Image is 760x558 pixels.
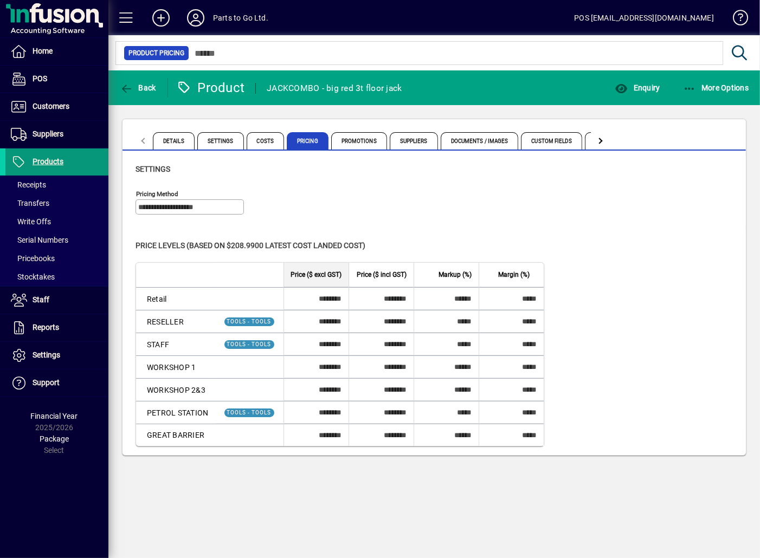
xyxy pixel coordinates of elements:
[136,165,170,173] span: Settings
[441,132,519,150] span: Documents / Images
[33,102,69,111] span: Customers
[247,132,285,150] span: Costs
[213,9,268,27] div: Parts to Go Ltd.
[108,78,168,98] app-page-header-button: Back
[725,2,746,37] a: Knowledge Base
[11,272,55,281] span: Stocktakes
[136,287,215,310] td: Retail
[227,319,272,325] span: TOOLS - TOOLS
[5,38,108,65] a: Home
[178,8,213,28] button: Profile
[33,351,60,359] span: Settings
[683,83,749,92] span: More Options
[291,269,342,281] span: Price ($ excl GST)
[136,241,365,250] span: Price levels (based on $208.9900 Latest cost landed cost)
[128,48,184,59] span: Product Pricing
[357,269,407,281] span: Price ($ incl GST)
[5,121,108,148] a: Suppliers
[33,378,60,387] span: Support
[5,249,108,268] a: Pricebooks
[5,314,108,341] a: Reports
[197,132,244,150] span: Settings
[120,83,156,92] span: Back
[136,424,215,446] td: GREAT BARRIER
[5,194,108,212] a: Transfers
[585,132,629,150] span: Website
[31,412,78,420] span: Financial Year
[439,269,472,281] span: Markup (%)
[287,132,329,150] span: Pricing
[5,268,108,286] a: Stocktakes
[227,341,272,347] span: TOOLS - TOOLS
[33,47,53,55] span: Home
[5,231,108,249] a: Serial Numbers
[574,9,714,27] div: POS [EMAIL_ADDRESS][DOMAIN_NAME]
[11,236,68,244] span: Serial Numbers
[612,78,662,98] button: Enquiry
[11,217,51,226] span: Write Offs
[267,80,402,97] div: JACKCOMBO - big red 3t floor jack
[136,378,215,401] td: WORKSHOP 2&3
[136,355,215,378] td: WORKSHOP 1
[33,129,63,138] span: Suppliers
[33,323,59,332] span: Reports
[136,401,215,424] td: PETROL STATION
[153,132,195,150] span: Details
[11,199,49,207] span: Transfers
[144,8,178,28] button: Add
[176,79,245,96] div: Product
[5,287,108,314] a: Staff
[136,333,215,355] td: STAFF
[5,212,108,231] a: Write Offs
[227,410,272,416] span: TOOLS - TOOLS
[33,74,47,83] span: POS
[11,254,55,263] span: Pricebooks
[5,93,108,120] a: Customers
[5,66,108,93] a: POS
[33,157,63,166] span: Products
[117,78,159,98] button: Back
[521,132,582,150] span: Custom Fields
[390,132,438,150] span: Suppliers
[680,78,752,98] button: More Options
[136,310,215,333] td: RESELLER
[5,176,108,194] a: Receipts
[499,269,530,281] span: Margin (%)
[5,369,108,397] a: Support
[615,83,660,92] span: Enquiry
[40,434,69,443] span: Package
[11,180,46,189] span: Receipts
[331,132,387,150] span: Promotions
[136,190,178,198] mat-label: Pricing method
[5,342,108,369] a: Settings
[33,295,49,304] span: Staff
